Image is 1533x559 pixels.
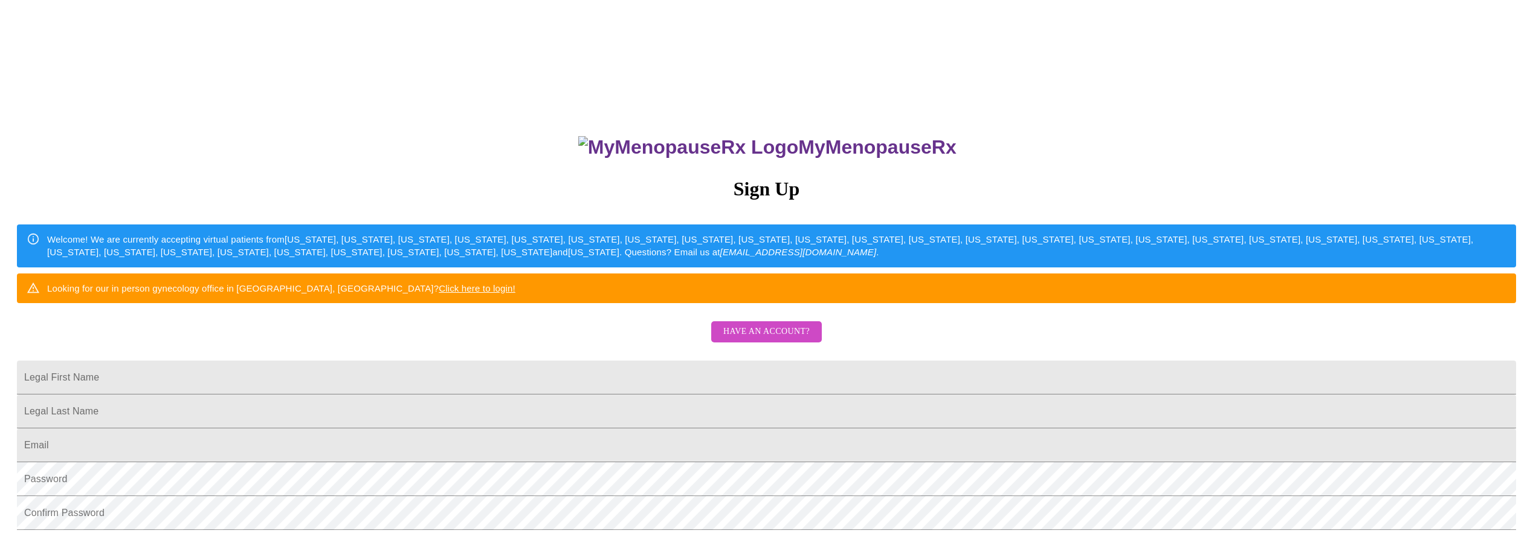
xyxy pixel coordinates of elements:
[17,178,1516,200] h3: Sign Up
[708,335,825,345] a: Have an account?
[47,228,1506,264] div: Welcome! We are currently accepting virtual patients from [US_STATE], [US_STATE], [US_STATE], [US...
[47,277,515,299] div: Looking for our in person gynecology office in [GEOGRAPHIC_DATA], [GEOGRAPHIC_DATA]?
[578,136,798,159] img: MyMenopauseRx Logo
[720,247,877,257] em: [EMAIL_ADDRESS][DOMAIN_NAME]
[19,136,1517,159] h3: MyMenopauseRx
[711,321,822,342] button: Have an account?
[439,283,515,293] a: Click here to login!
[723,324,810,339] span: Have an account?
